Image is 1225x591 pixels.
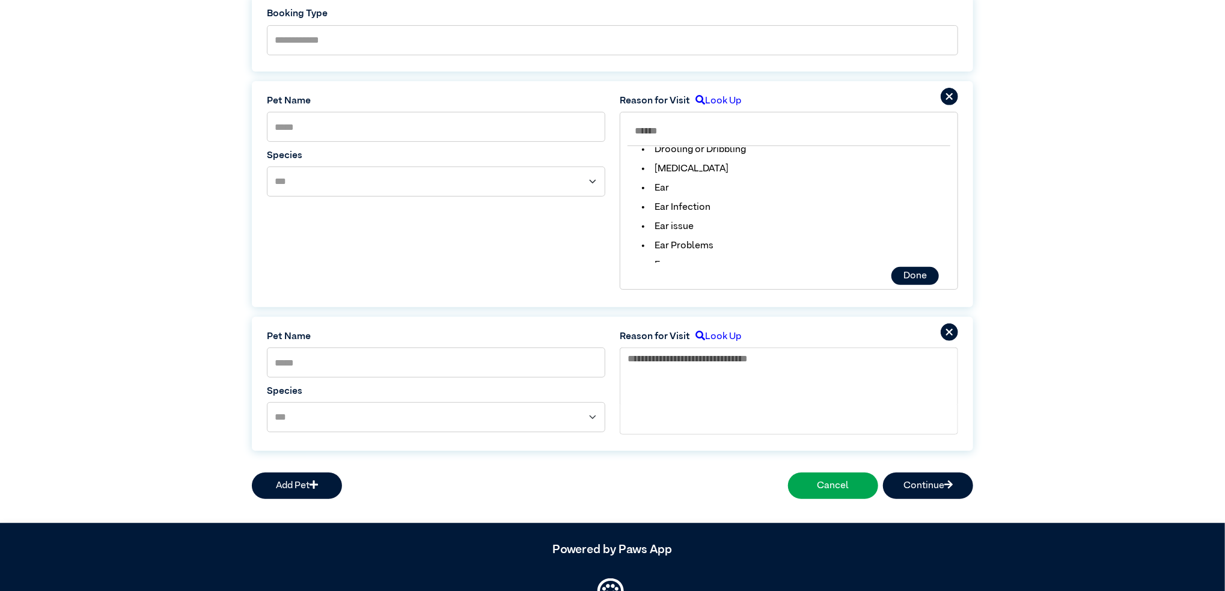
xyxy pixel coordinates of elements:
[267,149,605,163] label: Species
[620,329,690,344] label: Reason for Visit
[632,162,738,176] li: [MEDICAL_DATA]
[620,94,690,108] label: Reason for Visit
[632,181,679,195] li: Ear
[632,239,723,253] li: Ear Problems
[267,329,605,344] label: Pet Name
[632,200,720,215] li: Ear Infection
[690,329,741,344] label: Look Up
[267,384,605,399] label: Species
[891,267,939,285] button: Done
[252,473,342,499] button: Add Pet
[883,473,973,499] button: Continue
[632,142,756,157] li: Drooling or Dribbling
[632,258,683,272] li: Ears
[632,219,703,234] li: Ear issue
[267,7,958,21] label: Booking Type
[252,542,973,557] h5: Powered by Paws App
[267,94,605,108] label: Pet Name
[690,94,741,108] label: Look Up
[788,473,878,499] button: Cancel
